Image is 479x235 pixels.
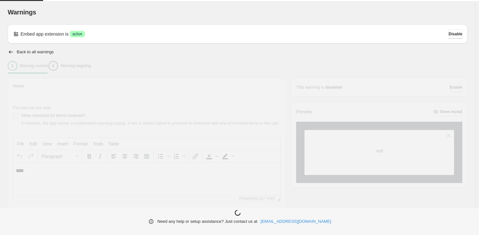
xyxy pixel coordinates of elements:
a: [EMAIL_ADDRESS][DOMAIN_NAME] [261,218,331,225]
h2: Back to all warnings [17,49,54,55]
button: Disable [449,30,462,39]
p: Embed app extension is [21,31,68,37]
span: Warnings [8,9,36,16]
body: Rich Text Area. Press ALT-0 for help. [3,5,265,11]
span: Disable [449,31,462,37]
span: active [72,31,82,37]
